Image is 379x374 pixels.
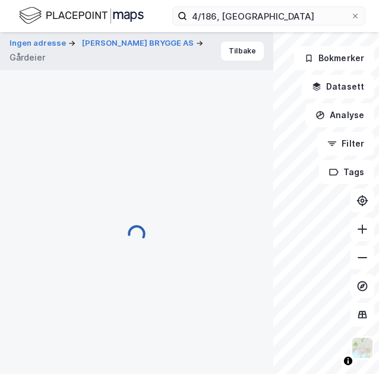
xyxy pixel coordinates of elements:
div: Gårdeier [10,50,45,65]
div: Kontrollprogram for chat [320,317,379,374]
img: logo.f888ab2527a4732fd821a326f86c7f29.svg [19,5,144,26]
button: [PERSON_NAME] BRYGGE AS [82,37,196,49]
input: Søk på adresse, matrikkel, gårdeiere, leietakere eller personer [187,7,350,25]
button: Tags [319,160,374,184]
button: Bokmerker [294,46,374,70]
button: Datasett [302,75,374,99]
button: Tilbake [221,42,264,61]
button: Ingen adresse [10,37,68,49]
img: spinner.a6d8c91a73a9ac5275cf975e30b51cfb.svg [127,224,146,243]
button: Filter [317,132,374,156]
iframe: Chat Widget [320,317,379,374]
button: Analyse [305,103,374,127]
